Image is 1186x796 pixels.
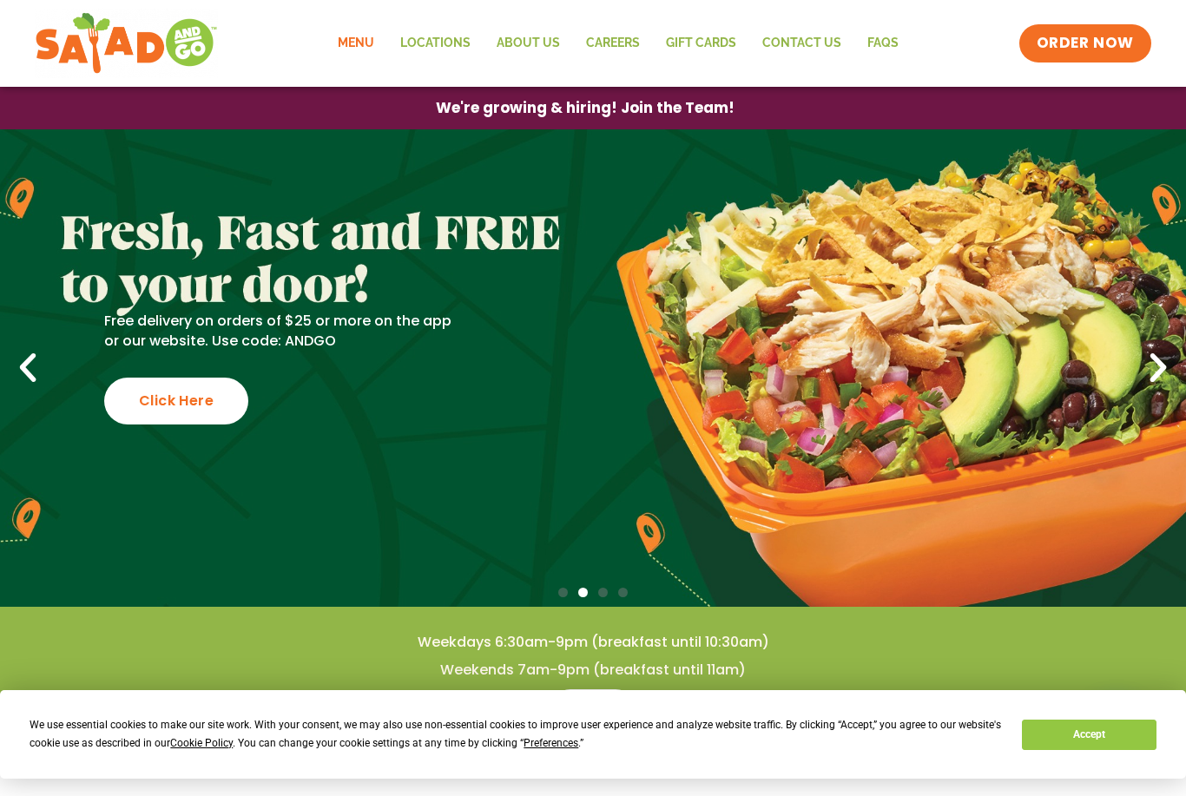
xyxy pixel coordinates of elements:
[1019,24,1151,62] a: ORDER NOW
[484,23,573,63] a: About Us
[1037,33,1134,54] span: ORDER NOW
[436,101,735,115] span: We're growing & hiring! Join the Team!
[35,661,1151,680] h4: Weekends 7am-9pm (breakfast until 11am)
[573,23,653,63] a: Careers
[558,588,568,597] span: Go to slide 1
[9,349,47,387] div: Previous slide
[1139,349,1177,387] div: Next slide
[387,23,484,63] a: Locations
[653,23,749,63] a: GIFT CARDS
[35,9,218,78] img: new-SAG-logo-768×292
[1022,720,1156,750] button: Accept
[104,312,461,351] p: Free delivery on orders of $25 or more on the app or our website. Use code: ANDGO
[524,737,578,749] span: Preferences
[410,88,761,128] a: We're growing & hiring! Join the Team!
[598,588,608,597] span: Go to slide 3
[35,633,1151,652] h4: Weekdays 6:30am-9pm (breakfast until 10:30am)
[550,689,636,731] a: Menu
[618,588,628,597] span: Go to slide 4
[749,23,854,63] a: Contact Us
[104,378,248,424] div: Click Here
[325,23,912,63] nav: Menu
[30,716,1001,753] div: We use essential cookies to make our site work. With your consent, we may also use non-essential ...
[578,588,588,597] span: Go to slide 2
[854,23,912,63] a: FAQs
[170,737,233,749] span: Cookie Policy
[325,23,387,63] a: Menu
